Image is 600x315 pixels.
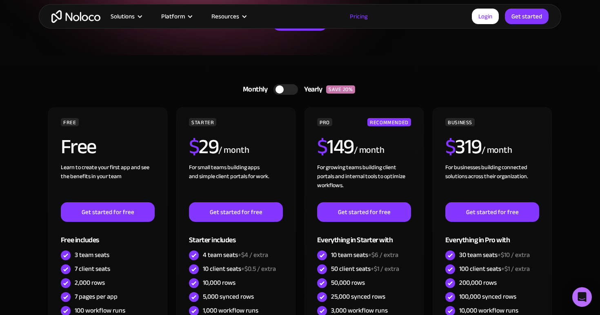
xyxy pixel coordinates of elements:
div: 200,000 rows [459,278,497,287]
a: Get started for free [61,202,155,222]
a: Pricing [340,11,378,22]
h2: Free [61,136,96,157]
div: Resources [201,11,256,22]
div: Resources [211,11,239,22]
div: Solutions [100,11,151,22]
span: +$1 / extra [371,263,399,275]
a: Get started for free [189,202,283,222]
span: +$6 / extra [368,249,398,261]
div: STARTER [189,118,216,126]
div: 100,000 synced rows [459,292,516,301]
div: Starter includes [189,222,283,248]
div: 3 team seats [75,250,109,259]
span: +$0.5 / extra [241,263,276,275]
div: 7 client seats [75,264,110,273]
span: $ [445,127,456,166]
div: 50,000 rows [331,278,365,287]
div: Platform [151,11,201,22]
div: / month [354,144,384,157]
h2: 319 [445,136,482,157]
div: RECOMMENDED [367,118,411,126]
span: $ [189,127,199,166]
a: home [51,10,100,23]
a: Get started for free [317,202,411,222]
div: Everything in Pro with [445,222,539,248]
div: 30 team seats [459,250,530,259]
div: 3,000 workflow runs [331,306,388,315]
div: Solutions [111,11,135,22]
h2: 149 [317,136,354,157]
span: $ [317,127,327,166]
div: Learn to create your first app and see the benefits in your team ‍ [61,163,155,202]
div: For small teams building apps and simple client portals for work. ‍ [189,163,283,202]
a: Get started for free [445,202,539,222]
span: +$4 / extra [238,249,268,261]
div: FREE [61,118,79,126]
div: For businesses building connected solutions across their organization. ‍ [445,163,539,202]
div: 10,000 rows [203,278,236,287]
div: Everything in Starter with [317,222,411,248]
div: Monthly [233,83,274,96]
a: Get started [505,9,549,24]
div: 5,000 synced rows [203,292,254,301]
div: Platform [161,11,185,22]
div: Open Intercom Messenger [572,287,592,307]
div: For growing teams building client portals and internal tools to optimize workflows. [317,163,411,202]
div: 50 client seats [331,264,399,273]
h2: 29 [189,136,219,157]
span: +$10 / extra [498,249,530,261]
div: / month [218,144,249,157]
div: PRO [317,118,332,126]
div: 25,000 synced rows [331,292,385,301]
div: 100 client seats [459,264,530,273]
span: +$1 / extra [501,263,530,275]
div: 7 pages per app [75,292,118,301]
div: 2,000 rows [75,278,105,287]
div: 4 team seats [203,250,268,259]
div: 10 team seats [331,250,398,259]
div: 1,000 workflow runs [203,306,258,315]
div: SAVE 20% [326,85,355,94]
div: Yearly [298,83,326,96]
div: Free includes [61,222,155,248]
div: / month [482,144,512,157]
div: BUSINESS [445,118,475,126]
div: 10 client seats [203,264,276,273]
div: 10,000 workflow runs [459,306,518,315]
a: Login [472,9,499,24]
div: 100 workflow runs [75,306,125,315]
